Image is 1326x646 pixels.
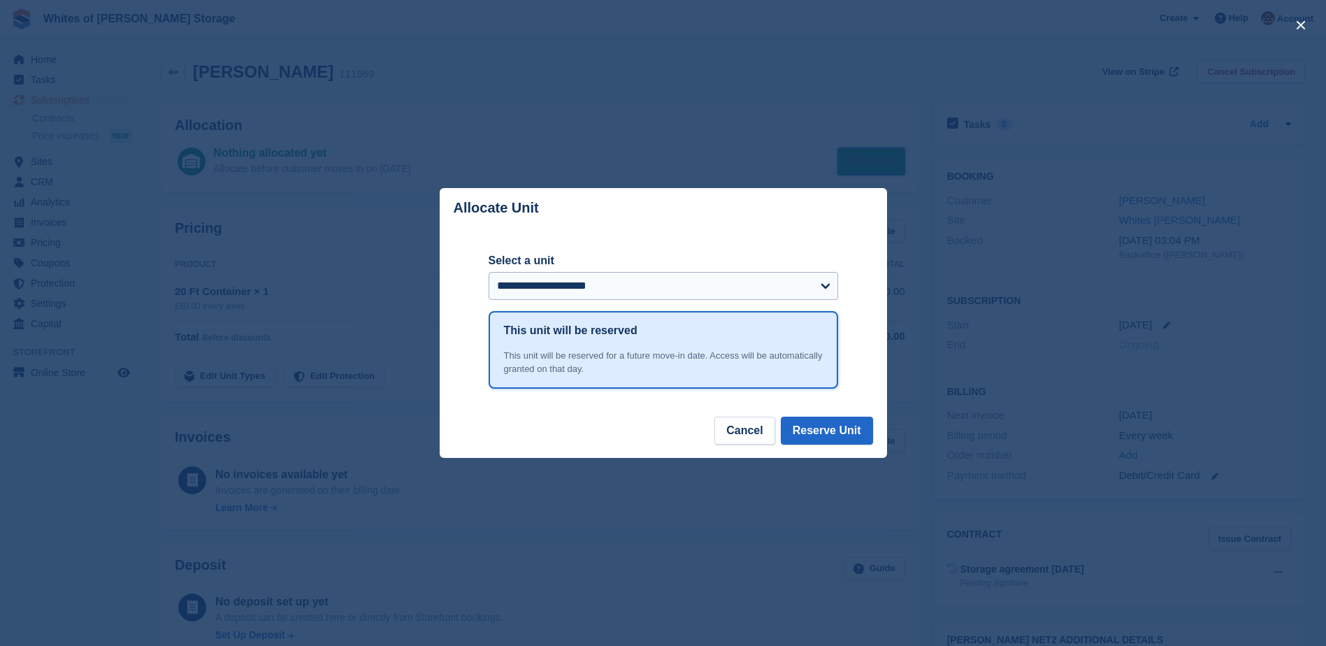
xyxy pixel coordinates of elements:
[714,417,774,445] button: Cancel
[489,252,838,269] label: Select a unit
[504,349,823,376] div: This unit will be reserved for a future move-in date. Access will be automatically granted on tha...
[504,322,637,339] h1: This unit will be reserved
[1290,14,1312,36] button: close
[781,417,873,445] button: Reserve Unit
[454,200,539,216] p: Allocate Unit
